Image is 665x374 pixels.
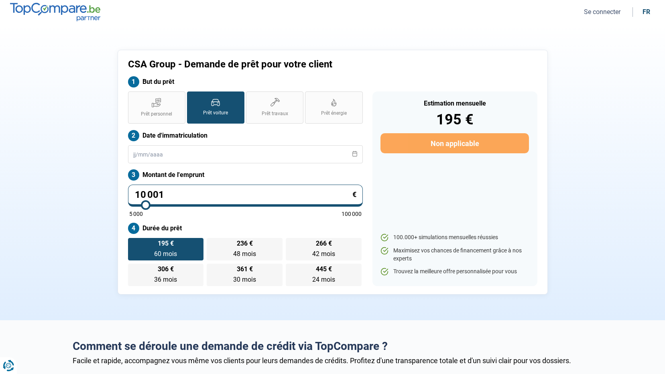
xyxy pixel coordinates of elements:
[128,223,363,234] label: Durée du prêt
[342,211,362,217] span: 100 000
[316,266,332,272] span: 445 €
[129,211,143,217] span: 5 000
[73,356,593,365] div: Facile et rapide, accompagnez vous même vos clients pour leurs demandes de crédits. Profitez d'un...
[237,266,253,272] span: 361 €
[233,276,256,283] span: 30 mois
[643,8,650,16] div: fr
[203,110,228,116] span: Prêt voiture
[316,240,332,247] span: 266 €
[158,266,174,272] span: 306 €
[380,100,529,107] div: Estimation mensuelle
[312,250,335,258] span: 42 mois
[158,240,174,247] span: 195 €
[73,339,593,353] h2: Comment se déroule une demande de crédit via TopCompare ?
[154,250,177,258] span: 60 mois
[128,169,363,181] label: Montant de l'emprunt
[321,110,347,117] span: Prêt énergie
[352,191,356,198] span: €
[128,59,433,70] h1: CSA Group - Demande de prêt pour votre client
[380,133,529,153] button: Non applicable
[128,76,363,87] label: But du prêt
[262,110,288,117] span: Prêt travaux
[380,234,529,242] li: 100.000+ simulations mensuelles réussies
[380,247,529,262] li: Maximisez vos chances de financement grâce à nos experts
[582,8,623,16] button: Se connecter
[141,111,172,118] span: Prêt personnel
[128,145,363,163] input: jj/mm/aaaa
[380,112,529,127] div: 195 €
[154,276,177,283] span: 36 mois
[10,3,100,21] img: TopCompare.be
[128,130,363,141] label: Date d'immatriculation
[380,268,529,276] li: Trouvez la meilleure offre personnalisée pour vous
[312,276,335,283] span: 24 mois
[237,240,253,247] span: 236 €
[233,250,256,258] span: 48 mois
